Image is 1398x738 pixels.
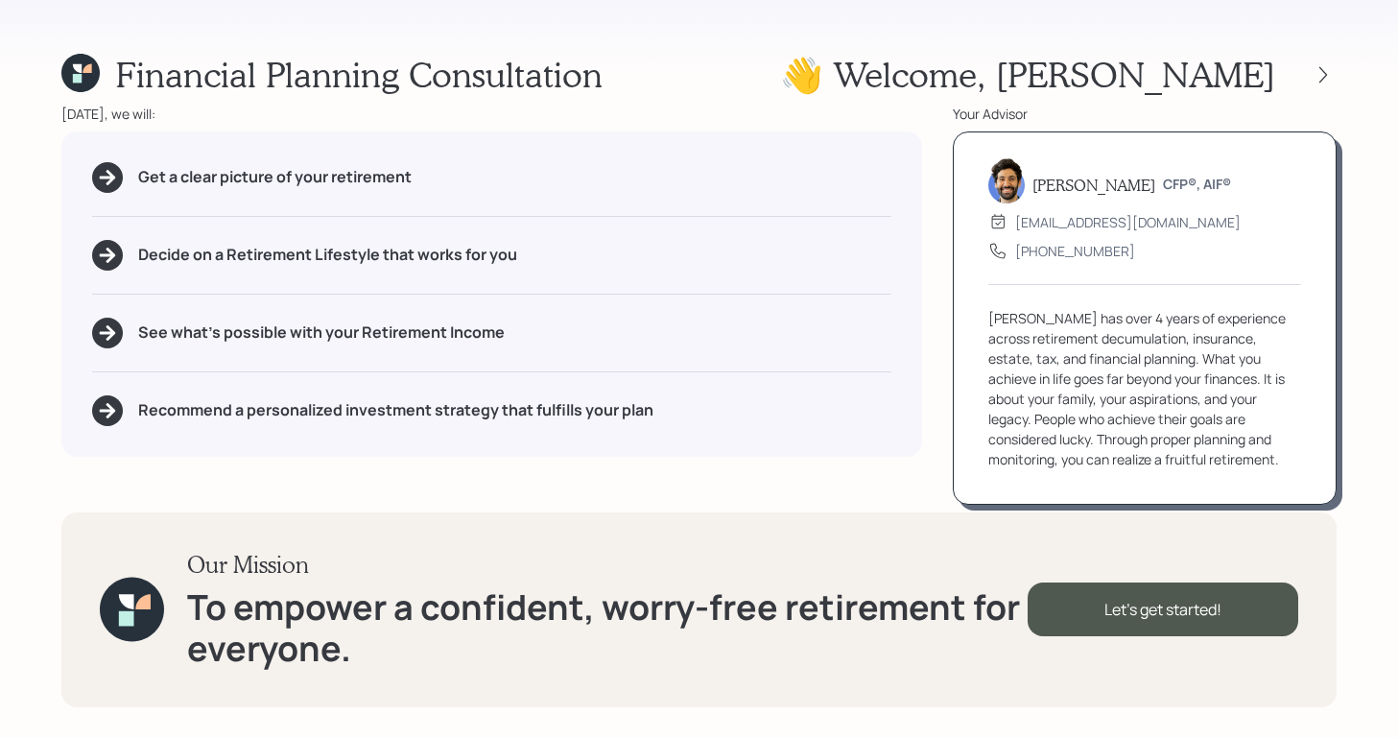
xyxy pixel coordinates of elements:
[1015,241,1135,261] div: [PHONE_NUMBER]
[988,157,1025,203] img: eric-schwartz-headshot.png
[187,586,1028,669] h1: To empower a confident, worry-free retirement for everyone.
[1028,583,1298,636] div: Let's get started!
[1032,176,1155,194] h5: [PERSON_NAME]
[138,168,412,186] h5: Get a clear picture of your retirement
[953,104,1337,124] div: Your Advisor
[115,54,603,95] h1: Financial Planning Consultation
[187,551,1028,579] h3: Our Mission
[61,104,922,124] div: [DATE], we will:
[1015,212,1241,232] div: [EMAIL_ADDRESS][DOMAIN_NAME]
[138,323,505,342] h5: See what's possible with your Retirement Income
[138,401,653,419] h5: Recommend a personalized investment strategy that fulfills your plan
[1163,177,1231,193] h6: CFP®, AIF®
[138,246,517,264] h5: Decide on a Retirement Lifestyle that works for you
[780,54,1275,95] h1: 👋 Welcome , [PERSON_NAME]
[988,308,1301,469] div: [PERSON_NAME] has over 4 years of experience across retirement decumulation, insurance, estate, t...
